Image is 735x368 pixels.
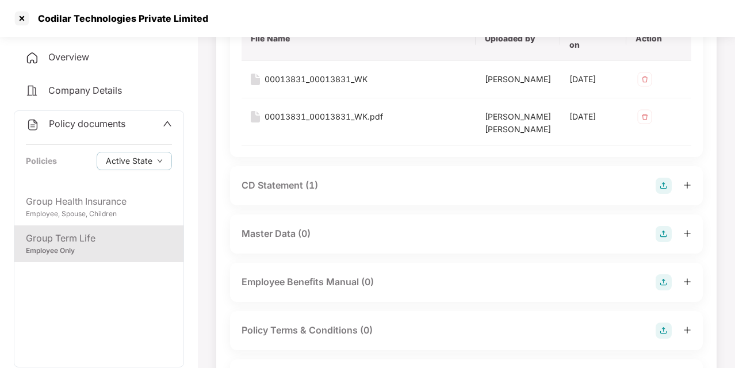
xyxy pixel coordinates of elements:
[163,119,172,128] span: up
[656,323,672,339] img: svg+xml;base64,PHN2ZyB4bWxucz0iaHR0cDovL3d3dy53My5vcmcvMjAwMC9zdmciIHdpZHRoPSIyOCIgaGVpZ2h0PSIyOC...
[636,108,654,126] img: svg+xml;base64,PHN2ZyB4bWxucz0iaHR0cDovL3d3dy53My5vcmcvMjAwMC9zdmciIHdpZHRoPSIzMiIgaGVpZ2h0PSIzMi...
[485,110,551,136] div: [PERSON_NAME] [PERSON_NAME]
[48,85,122,96] span: Company Details
[26,155,57,167] div: Policies
[106,155,152,167] span: Active State
[97,152,172,170] button: Active Statedown
[656,274,672,290] img: svg+xml;base64,PHN2ZyB4bWxucz0iaHR0cDovL3d3dy53My5vcmcvMjAwMC9zdmciIHdpZHRoPSIyOCIgaGVpZ2h0PSIyOC...
[26,246,172,256] div: Employee Only
[265,110,383,123] div: 00013831_00013831_WK.pdf
[560,17,626,61] th: Uploaded on
[656,178,672,194] img: svg+xml;base64,PHN2ZyB4bWxucz0iaHR0cDovL3d3dy53My5vcmcvMjAwMC9zdmciIHdpZHRoPSIyOCIgaGVpZ2h0PSIyOC...
[251,111,260,122] img: svg+xml;base64,PHN2ZyB4bWxucz0iaHR0cDovL3d3dy53My5vcmcvMjAwMC9zdmciIHdpZHRoPSIxNiIgaGVpZ2h0PSIyMC...
[683,278,691,286] span: plus
[569,110,617,123] div: [DATE]
[626,17,691,61] th: Action
[26,209,172,220] div: Employee, Spouse, Children
[26,231,172,246] div: Group Term Life
[48,51,89,63] span: Overview
[242,275,374,289] div: Employee Benefits Manual (0)
[636,70,654,89] img: svg+xml;base64,PHN2ZyB4bWxucz0iaHR0cDovL3d3dy53My5vcmcvMjAwMC9zdmciIHdpZHRoPSIzMiIgaGVpZ2h0PSIzMi...
[25,84,39,98] img: svg+xml;base64,PHN2ZyB4bWxucz0iaHR0cDovL3d3dy53My5vcmcvMjAwMC9zdmciIHdpZHRoPSIyNCIgaGVpZ2h0PSIyNC...
[683,181,691,189] span: plus
[25,51,39,65] img: svg+xml;base64,PHN2ZyB4bWxucz0iaHR0cDovL3d3dy53My5vcmcvMjAwMC9zdmciIHdpZHRoPSIyNCIgaGVpZ2h0PSIyNC...
[251,74,260,85] img: svg+xml;base64,PHN2ZyB4bWxucz0iaHR0cDovL3d3dy53My5vcmcvMjAwMC9zdmciIHdpZHRoPSIxNiIgaGVpZ2h0PSIyMC...
[26,194,172,209] div: Group Health Insurance
[26,118,40,132] img: svg+xml;base64,PHN2ZyB4bWxucz0iaHR0cDovL3d3dy53My5vcmcvMjAwMC9zdmciIHdpZHRoPSIyNCIgaGVpZ2h0PSIyNC...
[49,118,125,129] span: Policy documents
[476,17,560,61] th: Uploaded by
[157,158,163,164] span: down
[683,326,691,334] span: plus
[242,227,311,241] div: Master Data (0)
[683,229,691,237] span: plus
[31,13,208,24] div: Codilar Technologies Private Limited
[242,17,476,61] th: File Name
[569,73,617,86] div: [DATE]
[485,73,551,86] div: [PERSON_NAME]
[242,323,373,338] div: Policy Terms & Conditions (0)
[656,226,672,242] img: svg+xml;base64,PHN2ZyB4bWxucz0iaHR0cDovL3d3dy53My5vcmcvMjAwMC9zdmciIHdpZHRoPSIyOCIgaGVpZ2h0PSIyOC...
[265,73,367,86] div: 00013831_00013831_WK
[242,178,318,193] div: CD Statement (1)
